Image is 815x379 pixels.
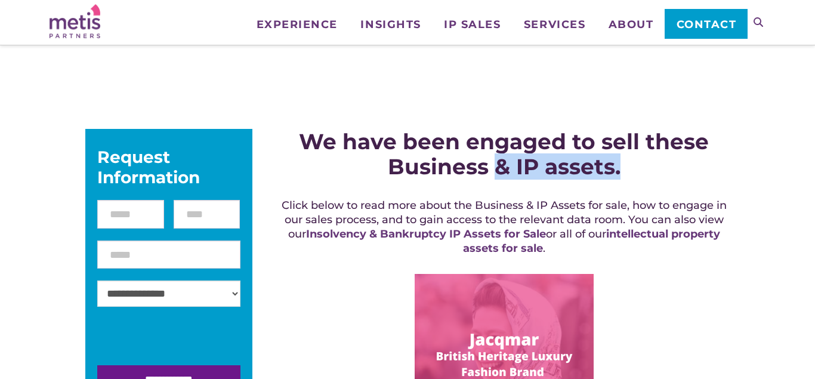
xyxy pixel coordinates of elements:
[677,19,737,30] span: Contact
[50,4,100,38] img: Metis Partners
[444,19,501,30] span: IP Sales
[665,9,748,39] a: Contact
[97,319,279,365] iframe: reCAPTCHA
[306,227,546,241] a: Insolvency & Bankruptcy IP Assets for Sale
[257,19,338,30] span: Experience
[97,147,240,187] div: Request Information
[360,19,421,30] span: Insights
[299,128,709,180] strong: We have been engaged to sell these Business & IP assets.
[279,198,730,255] h5: Click below to read more about the Business & IP Assets for sale, how to engage in our sales proc...
[524,19,585,30] span: Services
[463,227,720,255] a: intellectual property assets for sale
[609,19,654,30] span: About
